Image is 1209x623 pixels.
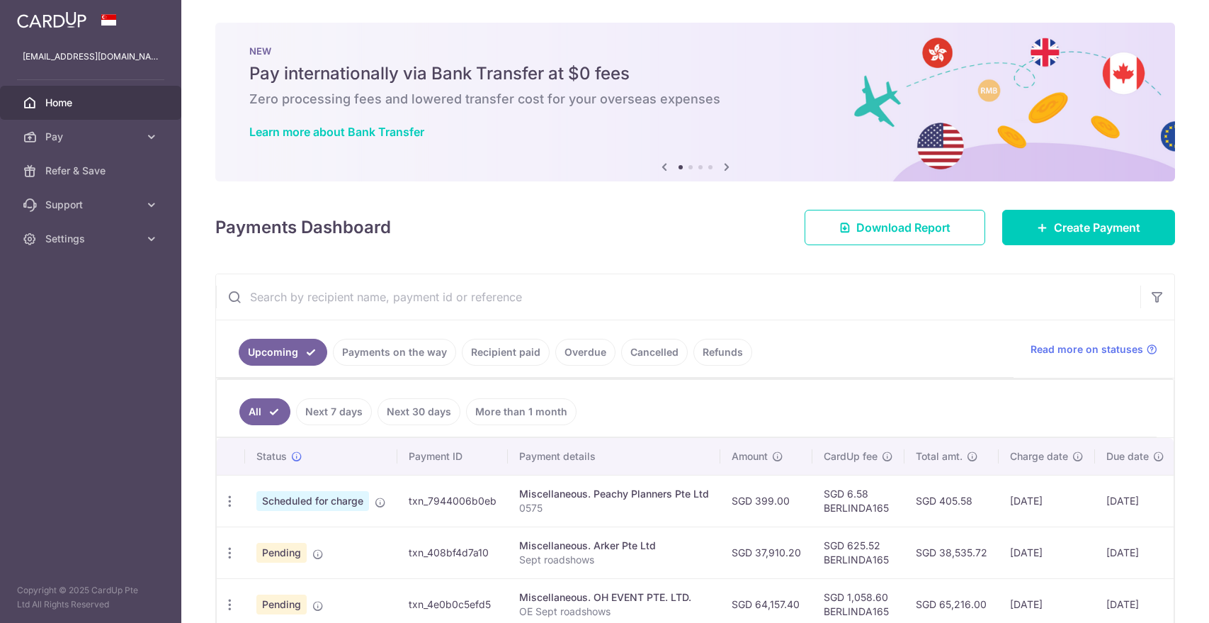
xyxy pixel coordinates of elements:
[732,449,768,464] span: Amount
[45,96,139,110] span: Home
[904,475,999,527] td: SGD 405.58
[215,215,391,240] h4: Payments Dashboard
[256,491,369,511] span: Scheduled for charge
[1002,210,1175,245] a: Create Payment
[824,449,878,464] span: CardUp fee
[249,91,1141,108] h6: Zero processing fees and lowered transfer cost for your overseas expenses
[256,543,307,563] span: Pending
[215,23,1175,181] img: Bank transfer banner
[519,539,709,553] div: Miscellaneous. Arker Pte Ltd
[904,527,999,578] td: SGD 38,535.72
[249,125,424,139] a: Learn more about Bank Transfer
[466,398,577,425] a: More than 1 month
[216,274,1140,320] input: Search by recipient name, payment id or reference
[256,595,307,614] span: Pending
[856,219,950,236] span: Download Report
[1031,342,1143,357] span: Read more on statuses
[519,501,709,515] p: 0575
[45,232,139,246] span: Settings
[23,50,159,64] p: [EMAIL_ADDRESS][DOMAIN_NAME]
[999,475,1095,527] td: [DATE]
[239,339,327,366] a: Upcoming
[45,130,139,144] span: Pay
[45,164,139,178] span: Refer & Save
[249,62,1141,85] h5: Pay internationally via Bank Transfer at $0 fees
[916,449,963,464] span: Total amt.
[621,339,688,366] a: Cancelled
[519,553,709,567] p: Sept roadshows
[397,527,508,578] td: txn_408bf4d7a10
[812,527,904,578] td: SGD 625.52 BERLINDA165
[508,438,720,475] th: Payment details
[805,210,985,245] a: Download Report
[45,198,139,212] span: Support
[812,475,904,527] td: SGD 6.58 BERLINDA165
[999,527,1095,578] td: [DATE]
[397,438,508,475] th: Payment ID
[1106,449,1149,464] span: Due date
[1031,342,1157,357] a: Read more on statuses
[296,398,372,425] a: Next 7 days
[1095,475,1176,527] td: [DATE]
[519,605,709,619] p: OE Sept roadshows
[17,11,86,28] img: CardUp
[239,398,290,425] a: All
[1054,219,1140,236] span: Create Payment
[519,590,709,605] div: Miscellaneous. OH EVENT PTE. LTD.
[249,45,1141,57] p: NEW
[720,527,812,578] td: SGD 37,910.20
[1010,449,1068,464] span: Charge date
[519,487,709,501] div: Miscellaneous. Peachy Planners Pte Ltd
[693,339,752,366] a: Refunds
[333,339,456,366] a: Payments on the way
[378,398,460,425] a: Next 30 days
[1095,527,1176,578] td: [DATE]
[462,339,550,366] a: Recipient paid
[256,449,287,464] span: Status
[555,339,615,366] a: Overdue
[397,475,508,527] td: txn_7944006b0eb
[720,475,812,527] td: SGD 399.00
